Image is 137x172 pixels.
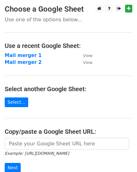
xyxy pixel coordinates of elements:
[5,151,69,156] small: Example: [URL][DOMAIN_NAME]
[5,42,132,50] h4: Use a recent Google Sheet:
[83,60,92,65] small: View
[77,60,92,65] a: View
[83,53,92,58] small: View
[5,138,129,150] input: Paste your Google Sheet URL here
[5,53,42,58] a: Mail merger 1
[77,53,92,58] a: View
[5,85,132,93] h4: Select another Google Sheet:
[5,60,42,65] a: Mail merger 2
[5,97,28,107] a: Select...
[5,5,132,14] h3: Choose a Google Sheet
[5,16,132,23] p: Use one of the options below...
[5,128,132,135] h4: Copy/paste a Google Sheet URL:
